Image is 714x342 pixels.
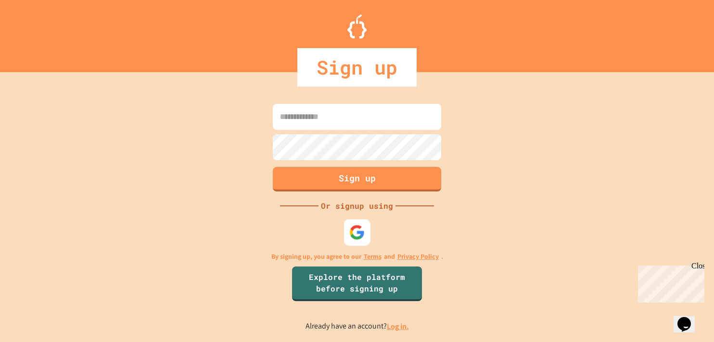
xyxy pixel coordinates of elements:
[634,262,704,303] iframe: chat widget
[674,304,704,332] iframe: chat widget
[292,266,422,301] a: Explore the platform before signing up
[273,167,441,191] button: Sign up
[347,14,367,38] img: Logo.svg
[364,252,382,262] a: Terms
[319,200,395,212] div: Or signup using
[4,4,66,61] div: Chat with us now!Close
[306,320,409,332] p: Already have an account?
[349,224,365,240] img: google-icon.svg
[297,48,417,87] div: Sign up
[397,252,439,262] a: Privacy Policy
[271,252,443,262] p: By signing up, you agree to our and .
[387,321,409,331] a: Log in.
